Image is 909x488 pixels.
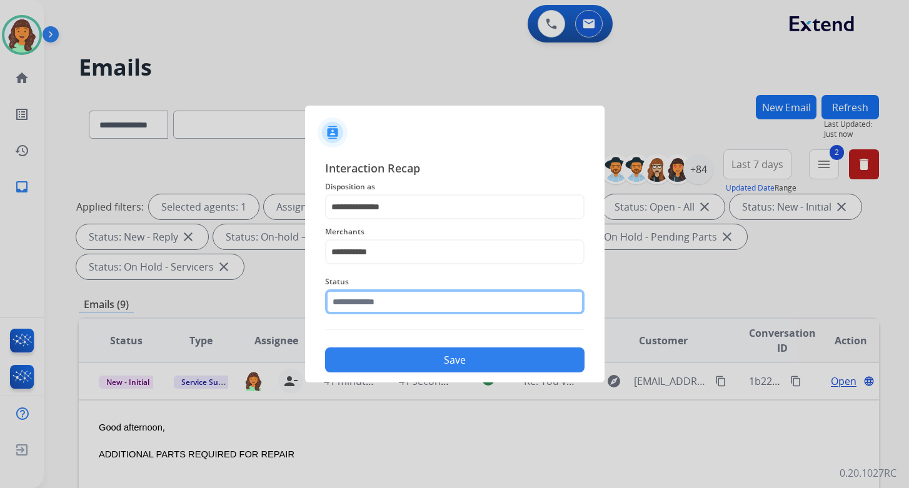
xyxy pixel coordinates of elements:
[325,179,585,194] span: Disposition as
[325,159,585,179] span: Interaction Recap
[325,224,585,239] span: Merchants
[325,347,585,372] button: Save
[318,117,348,147] img: contactIcon
[325,274,585,289] span: Status
[840,466,896,481] p: 0.20.1027RC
